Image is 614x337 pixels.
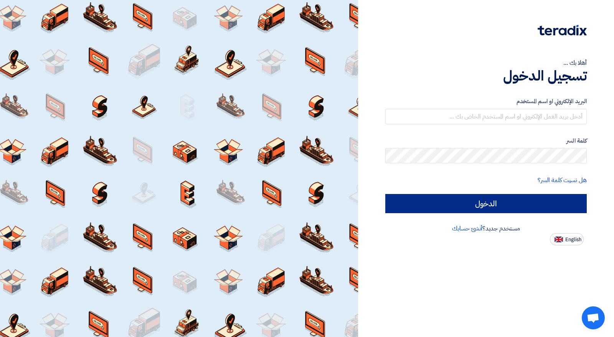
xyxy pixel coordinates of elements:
[385,58,587,67] div: أهلا بك ...
[555,237,563,242] img: en-US.png
[538,176,587,185] a: هل نسيت كلمة السر؟
[582,306,605,329] div: Open chat
[538,25,587,36] img: Teradix logo
[550,233,584,245] button: English
[385,67,587,84] h1: تسجيل الدخول
[385,97,587,106] label: البريد الإلكتروني او اسم المستخدم
[385,109,587,124] input: أدخل بريد العمل الإلكتروني او اسم المستخدم الخاص بك ...
[385,136,587,145] label: كلمة السر
[385,224,587,233] div: مستخدم جديد؟
[385,194,587,213] input: الدخول
[565,237,581,242] span: English
[452,224,482,233] a: أنشئ حسابك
